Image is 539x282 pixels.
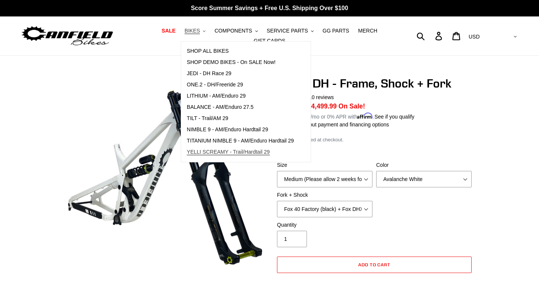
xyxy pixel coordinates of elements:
[181,68,299,79] a: JEDI - DH Race 29
[187,126,268,133] span: NIMBLE 9 - AM/Enduro Hardtail 29
[158,26,179,36] a: SALE
[308,102,337,110] span: $4,499.99
[275,76,473,91] h1: ONE.2 DH - Frame, Shock + Fork
[267,28,308,34] span: SERVICE PARTS
[421,28,440,44] input: Search
[181,57,299,68] a: SHOP DEMO BIKES - On SALE Now!
[187,149,270,155] span: YELLI SCREAMY - Trail/Hardtail 29
[181,147,299,158] a: YELLI SCREAMY - Trail/Hardtail 29
[323,28,349,34] span: GG PARTS
[187,59,275,65] span: SHOP DEMO BIKES - On SALE Now!
[354,26,381,36] a: MERCH
[181,102,299,113] a: BALANCE - AM/Enduro 27.5
[376,161,472,169] label: Color
[21,24,114,48] img: Canfield Bikes
[187,104,253,110] span: BALANCE - AM/Enduro 27.5
[181,113,299,124] a: TILT - Trail/AM 29
[358,28,377,34] span: MERCH
[277,257,472,273] button: Add to cart
[338,101,365,111] span: On Sale!
[277,161,372,169] label: Size
[187,70,231,77] span: JEDI - DH Race 29
[187,93,246,99] span: LITHIUM - AM/Enduro 29
[181,91,299,102] a: LITHIUM - AM/Enduro 29
[181,79,299,91] a: ONE.2 - DH/Freeride 29
[185,28,200,34] span: BIKES
[309,94,334,100] span: 10 reviews
[277,221,372,229] label: Quantity
[263,26,317,36] button: SERVICE PARTS
[275,122,389,128] a: Learn more about payment and financing options
[275,111,414,121] p: Starting at /mo or 0% APR with .
[357,113,373,119] span: Affirm
[187,48,229,54] span: SHOP ALL BIKES
[187,138,294,144] span: TITANIUM NIMBLE 9 - AM/Enduro Hardtail 29
[181,46,299,57] a: SHOP ALL BIKES
[162,28,176,34] span: SALE
[187,115,228,122] span: TILT - Trail/AM 29
[181,124,299,135] a: NIMBLE 9 - AM/Enduro Hardtail 29
[181,135,299,147] a: TITANIUM NIMBLE 9 - AM/Enduro Hardtail 29
[374,114,414,120] a: See if you qualify - Learn more about Affirm Financing (opens in modal)
[214,28,252,34] span: COMPONENTS
[358,262,391,267] span: Add to cart
[181,26,209,36] button: BIKES
[211,26,261,36] button: COMPONENTS
[187,82,243,88] span: ONE.2 - DH/Freeride 29
[277,191,372,199] label: Fork + Shock
[319,26,353,36] a: GG PARTS
[275,136,473,144] div: calculated at checkout.
[254,38,286,44] span: GIFT CARDS
[250,36,289,46] a: GIFT CARDS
